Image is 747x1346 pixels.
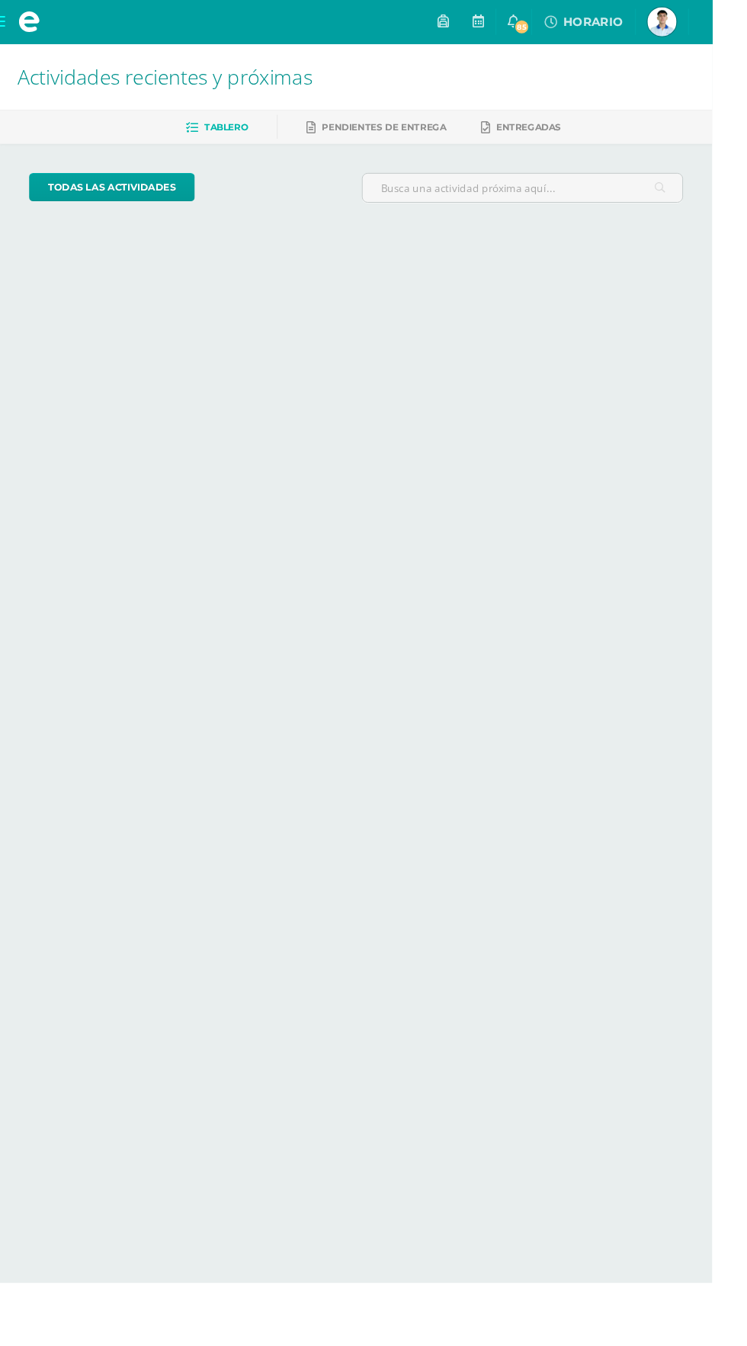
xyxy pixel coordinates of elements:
[30,181,204,211] a: todas las Actividades
[591,16,653,30] span: HORARIO
[214,127,260,139] span: Tablero
[521,127,588,139] span: Entregadas
[380,182,716,212] input: Busca una actividad próxima aquí...
[195,121,260,146] a: Tablero
[505,121,588,146] a: Entregadas
[338,127,468,139] span: Pendientes de entrega
[18,66,328,95] span: Actividades recientes y próximas
[539,20,556,37] span: 85
[322,121,468,146] a: Pendientes de entrega
[679,8,710,38] img: 96f6bbda1387384c5bcdf3c6c043ccf6.png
